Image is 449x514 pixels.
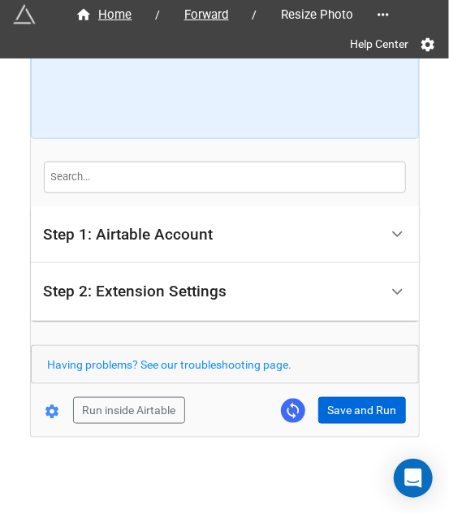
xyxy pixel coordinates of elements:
button: Save and Run [318,397,406,425]
a: Forward [167,5,246,24]
button: Run inside Airtable [73,397,185,425]
div: Step 2: Extension Settings [31,263,419,321]
div: Open Intercom Messenger [394,459,433,498]
div: Step 1: Airtable Account [31,206,419,264]
span: Resize Photo [271,6,364,24]
a: Home [58,5,149,24]
span: Forward [175,6,239,24]
a: Having problems? See our troubleshooting page. [48,358,292,371]
li: / [253,6,257,24]
li: / [156,6,161,24]
input: Search... [44,162,406,192]
nav: breadcrumb [58,5,370,24]
div: Home [76,6,132,24]
a: Help Center [339,29,420,58]
div: Step 2: Extension Settings [44,283,227,300]
img: miniextensions-icon.73ae0678.png [13,3,36,26]
div: Step 1: Airtable Account [44,227,214,243]
a: Sync Base Structure [281,399,305,423]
